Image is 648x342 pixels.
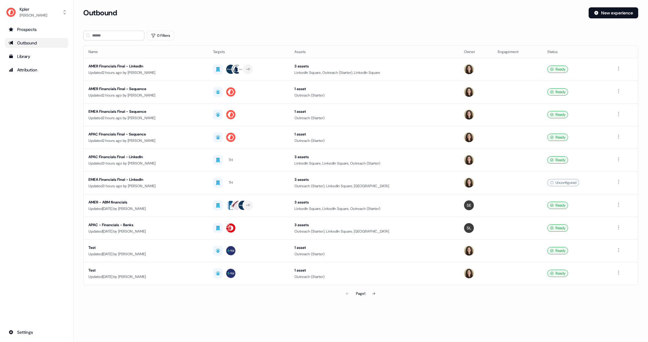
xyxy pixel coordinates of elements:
div: Ready [547,247,568,254]
div: Ready [547,202,568,209]
img: Alexandra [464,64,474,74]
a: Go to outbound experience [5,38,68,48]
div: 3 assets [294,199,454,205]
div: LinkedIn Square, LinkedIn Square, Outreach (Starter) [294,160,454,166]
div: [PERSON_NAME] [20,12,47,18]
div: Outreach (Starter) [294,92,454,98]
a: Go to templates [5,51,68,61]
div: TH [229,157,233,163]
div: Updated 3 hours ago by [PERSON_NAME] [88,183,203,189]
div: Page 1 [356,291,365,297]
div: Ready [547,156,568,164]
button: New experience [589,7,638,18]
a: Go to attribution [5,65,68,75]
th: Targets [208,46,290,58]
th: Name [84,46,208,58]
div: AMER - ABM financials [88,199,203,205]
div: Updated 2 hours ago by [PERSON_NAME] [88,92,203,98]
div: Ready [547,111,568,118]
th: Engagement [493,46,542,58]
img: Alexandra [464,110,474,120]
div: Unconfigured [547,179,579,186]
div: 1 asset [294,267,454,273]
div: Prospects [9,26,65,32]
div: 1 asset [294,245,454,251]
div: 1 asset [294,131,454,137]
div: 3 assets [294,154,454,160]
div: Updated [DATE] by [PERSON_NAME] [88,228,203,234]
div: Outreach (Starter), LinkedIn Square, [GEOGRAPHIC_DATA] [294,183,454,189]
div: Updated 2 hours ago by [PERSON_NAME] [88,70,203,76]
img: Alexandra [464,132,474,142]
div: Updated 2 hours ago by [PERSON_NAME] [88,115,203,121]
div: Updated 2 hours ago by [PERSON_NAME] [88,138,203,144]
th: Status [542,46,610,58]
div: + 9 [246,66,250,72]
div: Settings [9,329,65,335]
div: LinkedIn Square, LinkedIn Square, Outreach (Starter) [294,206,454,212]
div: TH [229,180,233,186]
div: Updated [DATE] by [PERSON_NAME] [88,251,203,257]
div: Updated [DATE] by [PERSON_NAME] [88,206,203,212]
div: EMEA Financials Final - Sequence [88,108,203,115]
img: Alexandra [464,246,474,256]
div: 1 asset [294,108,454,115]
div: Test [88,245,203,251]
img: Alexandra [464,178,474,188]
div: EMEA Financials Final - LinkedIn [88,177,203,183]
div: Outreach (Starter) [294,251,454,257]
div: APAC - Financials - Banks [88,222,203,228]
img: Alexandra [464,155,474,165]
img: Shi Jia [464,223,474,233]
div: 1 asset [294,86,454,92]
div: APAC Financials Final - LinkedIn [88,154,203,160]
div: Library [9,53,65,59]
div: Outreach (Starter), LinkedIn Square, [GEOGRAPHIC_DATA] [294,228,454,234]
div: Ready [547,224,568,232]
div: Ready [547,134,568,141]
h3: Outbound [83,8,117,17]
img: Alexandra [464,87,474,97]
div: 3 assets [294,177,454,183]
div: Ready [547,66,568,73]
a: Go to prospects [5,25,68,34]
button: Kpler[PERSON_NAME] [5,5,68,20]
div: Ready [547,88,568,96]
img: Alexandra [464,268,474,278]
div: 3 assets [294,63,454,69]
div: Kpler [20,6,47,12]
div: APAC Financials Final - Sequence [88,131,203,137]
div: Updated [DATE] by [PERSON_NAME] [88,274,203,280]
div: LinkedIn Square, Outreach (Starter), LinkedIn Square [294,70,454,76]
th: Assets [290,46,459,58]
div: Outbound [9,40,65,46]
div: Outreach (Starter) [294,274,454,280]
div: AMER Financials Final - Sequence [88,86,203,92]
img: Sabastian [464,200,474,210]
th: Owner [459,46,493,58]
div: Updated 3 hours ago by [PERSON_NAME] [88,160,203,166]
div: Outreach (Starter) [294,115,454,121]
div: Attribution [9,67,65,73]
a: Go to integrations [5,327,68,337]
div: Outreach (Starter) [294,138,454,144]
div: 3 assets [294,222,454,228]
button: 0 Filters [147,31,174,40]
div: Test [88,267,203,273]
div: AMER Financials Final - LinkedIn [88,63,203,69]
div: Ready [547,270,568,277]
div: + 11 [246,203,250,208]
